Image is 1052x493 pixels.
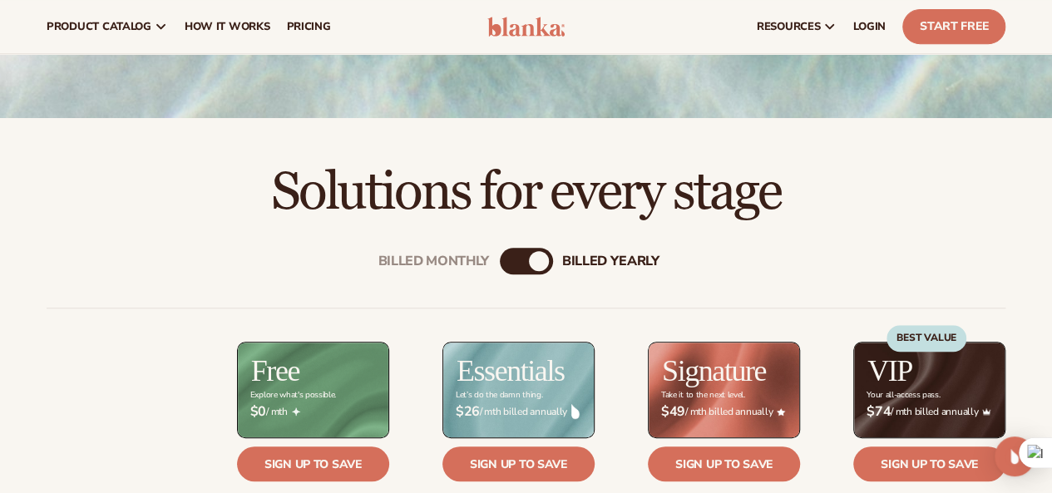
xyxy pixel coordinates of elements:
[777,408,785,416] img: Star_6.png
[867,404,992,420] span: / mth billed annually
[757,20,820,33] span: resources
[995,436,1035,476] div: Open Intercom Messenger
[250,404,266,420] strong: $0
[442,446,595,481] a: Sign up to save
[487,17,566,37] img: logo
[887,325,966,352] div: BEST VALUE
[649,343,799,437] img: Signature_BG_eeb718c8-65ac-49e3-a4e5-327c6aa73146.jpg
[457,356,565,386] h2: Essentials
[661,404,685,420] strong: $49
[661,404,787,420] span: / mth billed annually
[286,20,330,33] span: pricing
[982,407,990,416] img: Crown_2d87c031-1b5a-4345-8312-a4356ddcde98.png
[648,446,800,481] a: Sign up to save
[292,407,300,416] img: Free_Icon_bb6e7c7e-73f8-44bd-8ed0-223ea0fc522e.png
[251,356,299,386] h2: Free
[237,446,389,481] a: Sign up to save
[853,20,886,33] span: LOGIN
[662,356,766,386] h2: Signature
[853,446,1005,481] a: Sign up to save
[456,404,581,420] span: / mth billed annually
[867,404,891,420] strong: $74
[562,253,659,269] div: billed Yearly
[867,356,912,386] h2: VIP
[47,20,151,33] span: product catalog
[185,20,270,33] span: How It Works
[854,343,1005,437] img: VIP_BG_199964bd-3653-43bc-8a67-789d2d7717b9.jpg
[250,404,376,420] span: / mth
[238,343,388,437] img: free_bg.png
[443,343,594,437] img: Essentials_BG_9050f826-5aa9-47d9-a362-757b82c62641.jpg
[571,404,580,419] img: drop.png
[902,9,1005,44] a: Start Free
[47,165,1005,220] h2: Solutions for every stage
[378,253,490,269] div: Billed Monthly
[456,404,480,420] strong: $26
